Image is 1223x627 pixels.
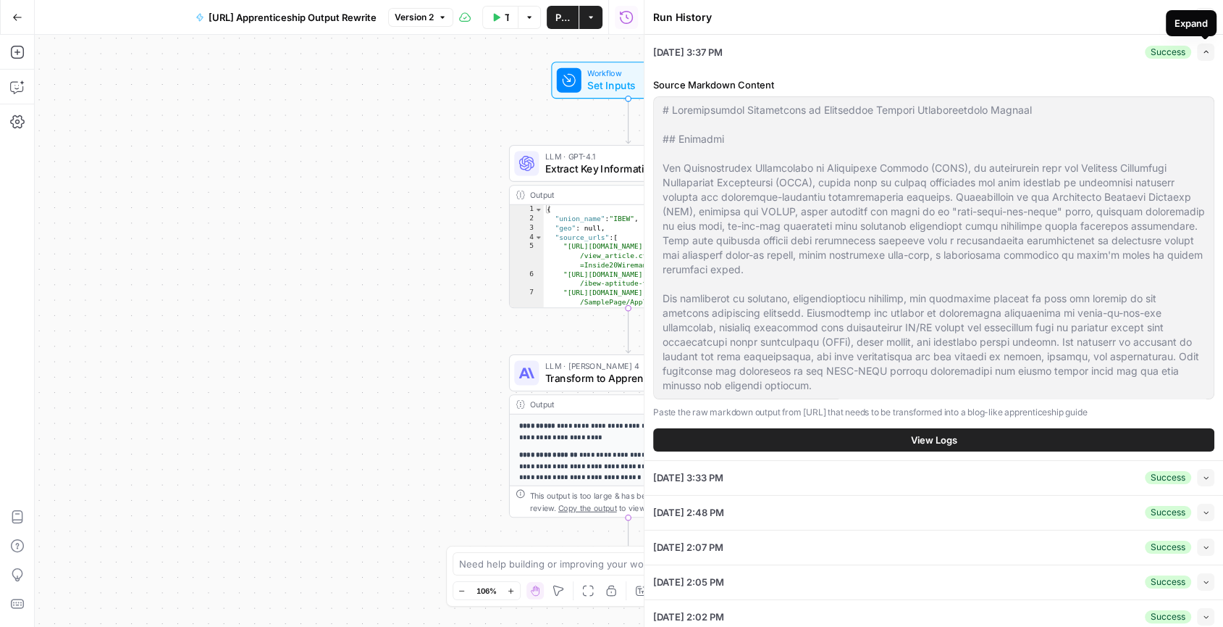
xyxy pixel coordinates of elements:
[626,307,630,352] g: Edge from step_2 to step_1
[545,150,705,162] span: LLM · GPT-4.1
[911,433,957,447] span: View Logs
[1145,610,1191,623] div: Success
[510,288,544,307] div: 7
[558,503,617,512] span: Copy the output
[510,215,544,224] div: 2
[510,242,544,270] div: 5
[587,67,663,80] span: Workflow
[653,505,724,520] span: [DATE] 2:48 PM
[1145,506,1191,519] div: Success
[534,233,543,242] span: Toggle code folding, rows 4 through 32
[653,45,723,59] span: [DATE] 3:37 PM
[395,11,434,24] span: Version 2
[509,62,747,99] div: WorkflowSet Inputs
[653,575,724,589] span: [DATE] 2:05 PM
[187,6,385,29] button: [URL] Apprenticeship Output Rewrite
[587,78,663,93] span: Set Inputs
[1145,46,1191,59] div: Success
[476,585,497,597] span: 106%
[209,10,377,25] span: [URL] Apprenticeship Output Rewrite
[653,470,723,485] span: [DATE] 3:33 PM
[510,223,544,233] div: 3
[1145,471,1191,484] div: Success
[653,428,1214,452] button: View Logs
[545,360,707,372] span: LLM · [PERSON_NAME] 4
[653,540,723,555] span: [DATE] 2:07 PM
[545,370,707,386] span: Transform to Apprenticeship Guide
[626,517,630,562] g: Edge from step_1 to end
[1174,16,1208,30] div: Expand
[510,307,544,325] div: 8
[529,398,705,410] div: Output
[510,270,544,288] div: 6
[529,489,740,514] div: This output is too large & has been abbreviated for review. to view the full content.
[388,8,453,27] button: Version 2
[555,10,570,25] span: Publish
[1145,541,1191,554] div: Success
[653,610,724,624] span: [DATE] 2:02 PM
[510,233,544,242] div: 4
[545,161,705,176] span: Extract Key Information
[529,188,705,201] div: Output
[547,6,579,29] button: Publish
[626,98,630,143] g: Edge from start to step_2
[653,78,1214,92] label: Source Markdown Content
[482,6,518,29] button: Test Workflow
[1145,576,1191,589] div: Success
[509,145,747,308] div: LLM · GPT-4.1Extract Key InformationOutput{ "union_name":"IBEW", "geo": null, "source_urls":[ "[U...
[534,205,543,215] span: Toggle code folding, rows 1 through 33
[510,205,544,215] div: 1
[505,10,509,25] span: Test Workflow
[653,405,1214,420] p: Paste the raw markdown output from [URL] that needs to be transformed into a blog-like apprentice...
